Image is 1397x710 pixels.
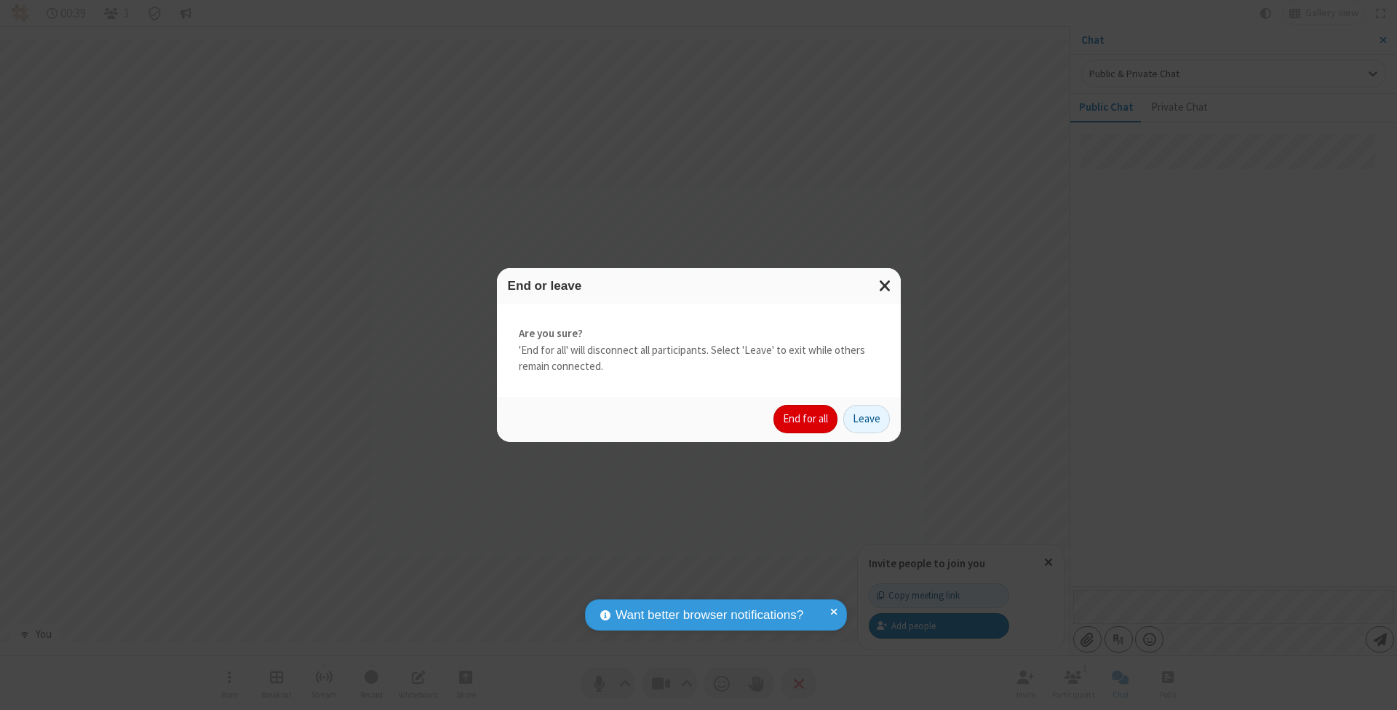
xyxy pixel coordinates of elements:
[497,304,901,397] div: 'End for all' will disconnect all participants. Select 'Leave' to exit while others remain connec...
[870,268,901,304] button: Close modal
[773,405,837,434] button: End for all
[616,606,803,625] span: Want better browser notifications?
[843,405,890,434] button: Leave
[519,326,879,342] strong: Are you sure?
[508,279,890,293] h3: End or leave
